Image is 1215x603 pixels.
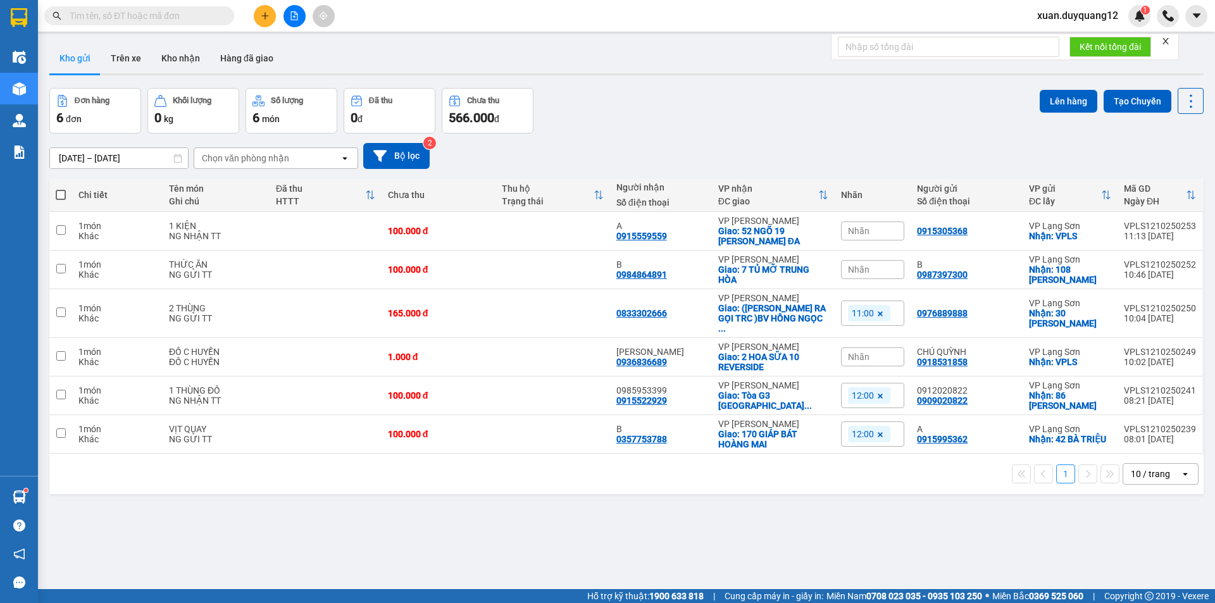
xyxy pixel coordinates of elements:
span: 0 [154,110,161,125]
span: Cung cấp máy in - giấy in: [725,589,823,603]
span: xuan.duyquang12 [1027,8,1128,23]
div: Khác [78,270,156,280]
span: Nhãn [848,352,869,362]
div: Số điện thoại [917,196,1016,206]
div: NG GỬI TT [169,313,263,323]
sup: 2 [423,137,436,149]
div: Chọn văn phòng nhận [202,152,289,165]
div: A [616,221,706,231]
div: ĐỒ C HUYỀN [169,357,263,367]
span: ... [804,401,812,411]
div: ĐC lấy [1029,196,1101,206]
div: 08:21 [DATE] [1124,395,1196,406]
div: VP Lạng Sơn [1029,221,1111,231]
div: Khối lượng [173,96,211,105]
div: Đã thu [369,96,392,105]
div: VPLS1210250249 [1124,347,1196,357]
div: Nhận: VPLS [1029,357,1111,367]
div: B [616,424,706,434]
input: Select a date range. [50,148,188,168]
span: Miền Bắc [992,589,1083,603]
span: 12:00 [852,390,874,401]
span: Kết nối tổng đài [1080,40,1141,54]
div: Mã GD [1124,183,1186,194]
div: 0985953399 [616,385,706,395]
button: Lên hàng [1040,90,1097,113]
div: 10:04 [DATE] [1124,313,1196,323]
div: Khác [78,313,156,323]
span: ⚪️ [985,594,989,599]
img: phone-icon [1162,10,1174,22]
img: solution-icon [13,146,26,159]
span: 11:00 [852,308,874,319]
div: 100.000 đ [388,264,490,275]
span: 6 [56,110,63,125]
span: notification [13,548,25,560]
span: kg [164,114,173,124]
div: Chưa thu [467,96,499,105]
div: Nhận: 42 BÀ TRIỆU [1029,434,1111,444]
div: VPLS1210250253 [1124,221,1196,231]
div: HTTT [276,196,365,206]
div: THỨC ĂN [169,259,263,270]
div: 0987397300 [917,270,968,280]
div: VP [PERSON_NAME] [718,216,829,226]
div: VP Lạng Sơn [1029,254,1111,264]
div: 10:02 [DATE] [1124,357,1196,367]
div: 08:01 [DATE] [1124,434,1196,444]
div: Số lượng [271,96,303,105]
div: VP nhận [718,183,819,194]
span: plus [261,11,270,20]
div: Khác [78,231,156,241]
div: VP Lạng Sơn [1029,298,1111,308]
span: | [713,589,715,603]
span: 566.000 [449,110,494,125]
div: 0915559559 [616,231,667,241]
div: 1 THÙNG ĐỒ [169,385,263,395]
div: Người gửi [917,183,1016,194]
div: NG NHẬN TT [169,395,263,406]
div: VPLS1210250252 [1124,259,1196,270]
svg: open [340,153,350,163]
span: Nhãn [848,226,869,236]
button: 1 [1056,464,1075,483]
div: Giao: (VIN SMART RA GỌI TRC )BV HỒNG NGỌC CHÂU VĂN LIÊM [718,303,829,333]
div: Tên món [169,183,263,194]
button: Hàng đã giao [210,43,283,73]
button: Trên xe [101,43,151,73]
input: Nhập số tổng đài [838,37,1059,57]
div: B [616,259,706,270]
button: Tạo Chuyến [1104,90,1171,113]
button: Đơn hàng6đơn [49,88,141,134]
span: file-add [290,11,299,20]
span: đ [494,114,499,124]
div: VPLS1210250250 [1124,303,1196,313]
div: Chưa thu [388,190,490,200]
span: aim [319,11,328,20]
div: Giao: 2 HOA SỮA 10 REVERSIDE [718,352,829,372]
div: A [917,424,1016,434]
div: Trạng thái [502,196,594,206]
div: 1 món [78,303,156,313]
span: search [53,11,61,20]
span: 12:00 [852,428,874,440]
img: warehouse-icon [13,51,26,64]
span: close [1161,37,1170,46]
span: ... [718,323,726,333]
button: Bộ lọc [363,143,430,169]
span: caret-down [1191,10,1202,22]
div: Giao: Tòa G3 Sunshine Garden đường Dương Văn Bé [718,390,829,411]
sup: 1 [1141,6,1150,15]
div: 0915995362 [917,434,968,444]
div: 1 món [78,424,156,434]
div: VPLS1210250239 [1124,424,1196,434]
div: Khác [78,395,156,406]
div: 1.000 đ [388,352,490,362]
div: Nhận: 30 LÝ THƯỜNG KIỆT [1029,308,1111,328]
button: file-add [283,5,306,27]
div: Giao: 7 TỦ MỠ TRUNG HÒA [718,264,829,285]
div: Giao: 52 NGÕ 19 TRẦN QUANG DIỆU ĐỐNG ĐA [718,226,829,246]
div: Nhận: 108 NGUYỄN DU [1029,264,1111,285]
div: Khác [78,434,156,444]
div: Giao: 170 GIÁP BÁT HOÀNG MAI [718,429,829,449]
